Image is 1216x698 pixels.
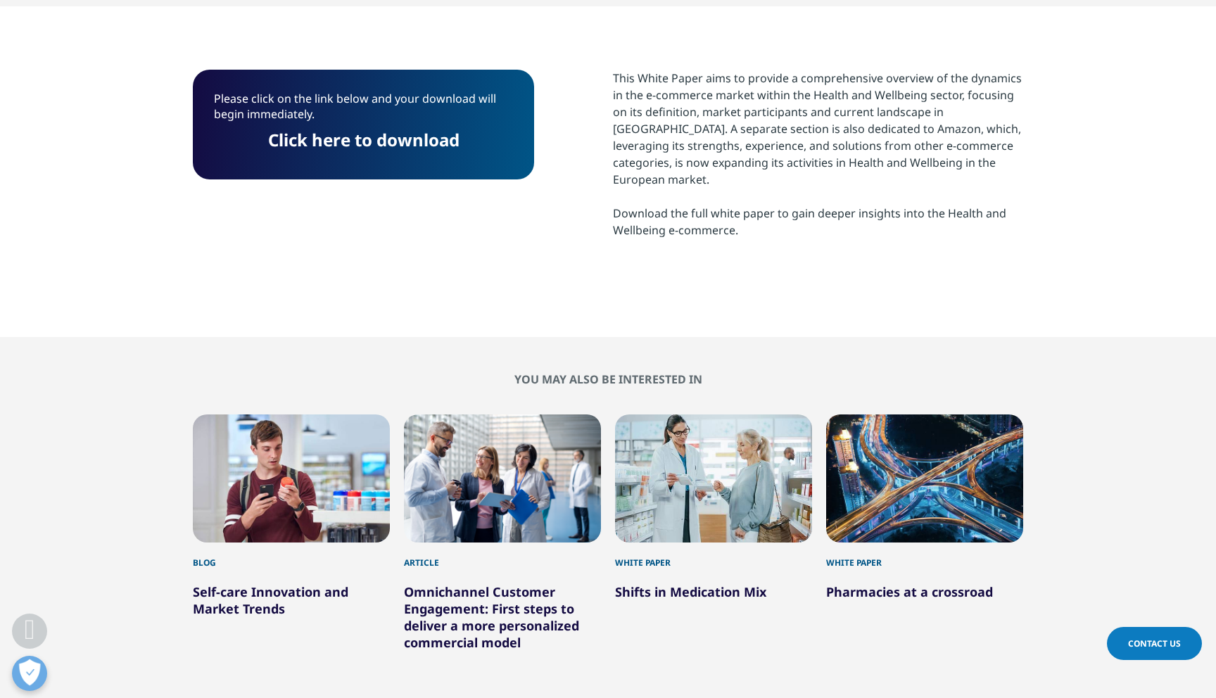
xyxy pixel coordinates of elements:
a: Pharmacies at a crossroad [826,583,993,600]
div: 1 / 6 [193,414,390,651]
a: Shifts in Medication Mix [615,583,766,600]
a: Omnichannel Customer Engagement: First steps to deliver a more personalized commercial model [404,583,579,651]
div: White Paper [615,542,812,569]
button: Präferenzen öffnen [12,656,47,691]
a: Contact Us [1107,627,1202,660]
div: 3 / 6 [615,414,812,651]
a: Click here to download [268,128,460,151]
div: Blog [193,542,390,569]
span: Contact Us [1128,637,1181,649]
div: 4 / 6 [826,414,1023,651]
p: Please click on the link below and your download will begin immediately. [214,91,513,132]
div: Article [404,542,601,569]
div: White Paper [826,542,1023,569]
div: 2 / 6 [404,414,601,651]
h2: You may also be interested in [193,372,1023,386]
div: This White Paper aims to provide a comprehensive overview of the dynamics in the e-commerce marke... [613,70,1023,239]
a: Self-care Innovation and Market Trends [193,583,348,617]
